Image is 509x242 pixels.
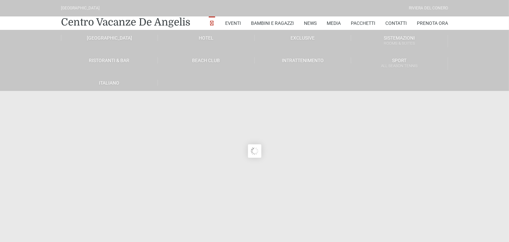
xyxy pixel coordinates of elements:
a: Bambini e Ragazzi [251,16,294,30]
a: Italiano [61,80,158,86]
span: Italiano [99,80,119,86]
div: Riviera Del Conero [409,5,448,11]
small: Rooms & Suites [351,40,448,47]
div: [GEOGRAPHIC_DATA] [61,5,100,11]
a: Contatti [385,16,407,30]
a: Beach Club [158,57,255,63]
a: Exclusive [255,35,352,41]
a: Centro Vacanze De Angelis [61,15,190,29]
a: Intrattenimento [255,57,352,63]
a: Ristoranti & Bar [61,57,158,63]
a: SistemazioniRooms & Suites [351,35,448,47]
a: Prenota Ora [417,16,448,30]
a: Eventi [225,16,241,30]
a: SportAll Season Tennis [351,57,448,70]
a: News [304,16,317,30]
small: All Season Tennis [351,63,448,69]
a: [GEOGRAPHIC_DATA] [61,35,158,41]
a: Media [327,16,341,30]
a: Hotel [158,35,255,41]
a: Pacchetti [351,16,375,30]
